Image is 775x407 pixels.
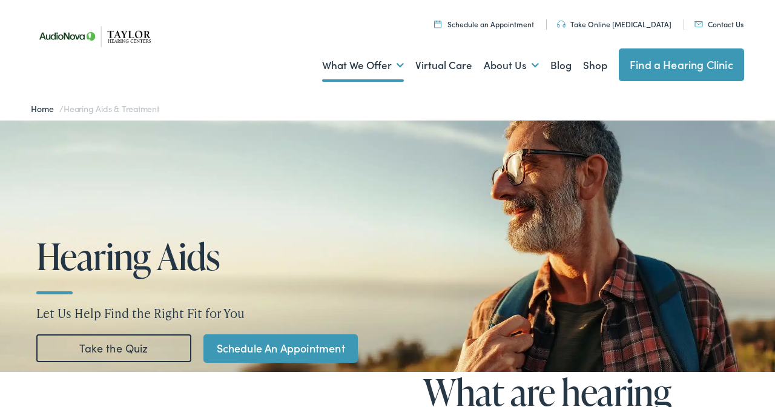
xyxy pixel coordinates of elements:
span: Hearing Aids & Treatment [64,102,159,114]
a: Virtual Care [415,43,472,88]
p: Let Us Help Find the Right Fit for You [36,304,739,322]
img: utility icon [434,20,441,28]
a: About Us [484,43,539,88]
a: Shop [583,43,607,88]
a: Find a Hearing Clinic [619,48,744,81]
img: utility icon [694,21,703,27]
a: Take the Quiz [36,334,191,362]
a: What We Offer [322,43,404,88]
a: Take Online [MEDICAL_DATA] [557,19,671,29]
a: Contact Us [694,19,744,29]
a: Schedule an Appointment [434,19,534,29]
a: Home [31,102,59,114]
a: Blog [550,43,572,88]
span: / [31,102,159,114]
img: utility icon [557,21,566,28]
h1: Hearing Aids [36,236,404,276]
a: Schedule An Appointment [203,334,358,363]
